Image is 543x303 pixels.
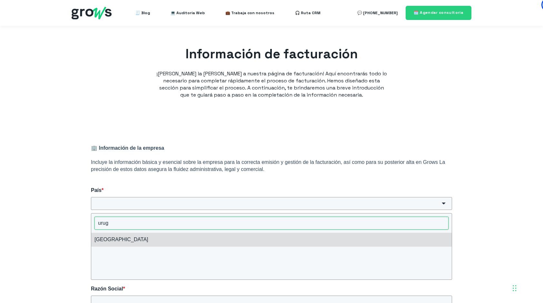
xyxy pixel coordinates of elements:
[357,6,398,19] a: 💬 [PHONE_NUMBER]
[406,6,471,20] a: 🗓️ Agendar consultoría
[91,159,452,173] p: Incluye la información básica y esencial sobre la empresa para la correcta emisión y gestión de l...
[135,6,150,19] a: 🧾 Blog
[94,217,449,230] input: Buscar
[155,45,388,63] h1: Información de facturación
[91,233,452,246] li: [GEOGRAPHIC_DATA]
[427,221,543,303] iframe: Chat Widget
[427,221,543,303] div: Widget de chat
[414,10,463,15] span: 🗓️ Agendar consultoría
[513,279,517,298] div: Arrastrar
[171,6,205,19] a: 💻 Auditoría Web
[225,6,274,19] a: 💼 Trabaja con nosotros
[91,145,164,151] strong: 🏢 Información de la empresa
[295,6,321,19] a: 🎧 Ruta CRM
[91,187,102,193] span: País
[91,286,123,291] span: Razón Social
[155,70,388,99] p: ¡[PERSON_NAME] la [PERSON_NAME] a nuestra página de facturación! Aquí encontrarás todo lo necesar...
[72,7,112,19] img: grows - hubspot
